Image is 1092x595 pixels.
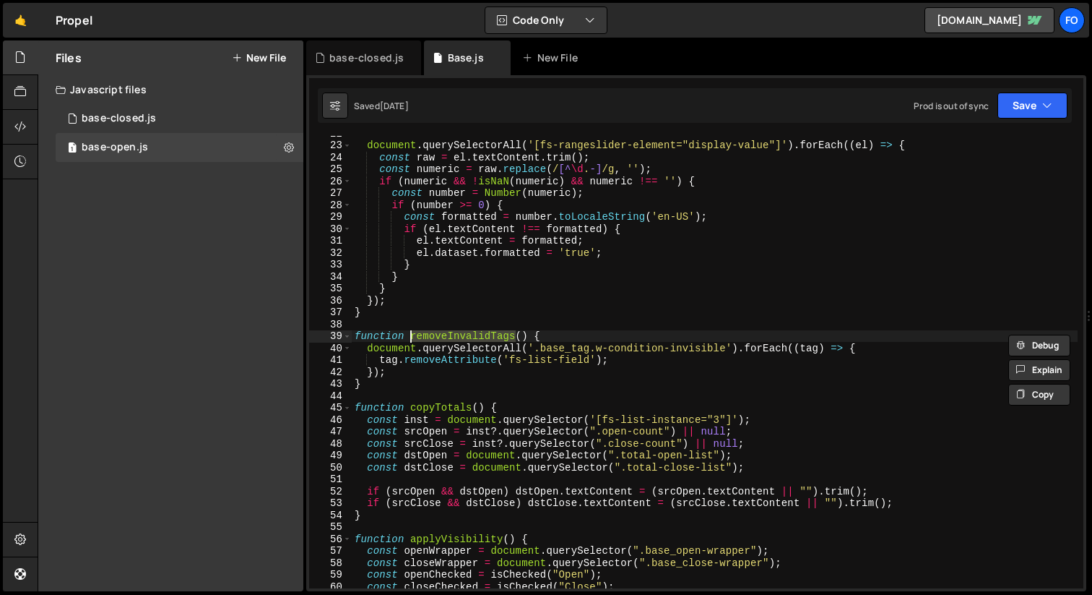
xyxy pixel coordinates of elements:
div: New File [522,51,583,65]
div: Propel [56,12,92,29]
div: 46 [309,414,352,427]
div: 34 [309,271,352,283]
a: fo [1059,7,1085,33]
div: 38 [309,319,352,331]
div: Saved [354,100,409,112]
div: 31 [309,235,352,247]
a: 🤙 [3,3,38,38]
div: 44 [309,390,352,403]
div: 30 [309,223,352,236]
div: 57 [309,545,352,557]
div: 40 [309,343,352,355]
div: 33 [309,259,352,271]
span: 1 [68,143,77,155]
div: 42 [309,367,352,379]
div: 24 [309,152,352,164]
div: 29 [309,211,352,223]
div: 23 [309,140,352,152]
div: 55 [309,521,352,534]
div: 54 [309,510,352,522]
div: Prod is out of sync [914,100,989,112]
div: 53 [309,497,352,510]
div: 32 [309,247,352,260]
div: 58 [309,557,352,570]
div: 35 [309,283,352,295]
div: 41 [309,354,352,367]
div: 51 [309,474,352,486]
div: 17111/47461.js [56,104,303,133]
div: 39 [309,330,352,343]
div: 25 [309,163,352,176]
div: 17111/47186.js [56,133,303,162]
div: 43 [309,378,352,390]
button: New File [232,52,286,64]
div: base-closed.js [329,51,404,65]
div: 45 [309,402,352,414]
div: 56 [309,534,352,546]
div: 28 [309,200,352,212]
div: base-closed.js [82,112,156,125]
div: 36 [309,295,352,307]
div: 50 [309,462,352,474]
h2: Files [56,50,82,66]
div: 26 [309,176,352,188]
div: 60 [309,581,352,594]
button: Explain [1008,359,1070,381]
div: Base.js [448,51,484,65]
button: Save [997,93,1067,119]
div: base-open.js [82,141,148,154]
div: 47 [309,426,352,438]
div: [DATE] [380,100,409,112]
div: 59 [309,569,352,581]
button: Copy [1008,384,1070,406]
div: 48 [309,438,352,450]
div: 27 [309,187,352,200]
div: Javascript files [38,75,303,104]
button: Debug [1008,335,1070,356]
div: 52 [309,486,352,498]
a: [DOMAIN_NAME] [924,7,1054,33]
div: 37 [309,307,352,319]
div: 49 [309,450,352,462]
button: Code Only [485,7,607,33]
